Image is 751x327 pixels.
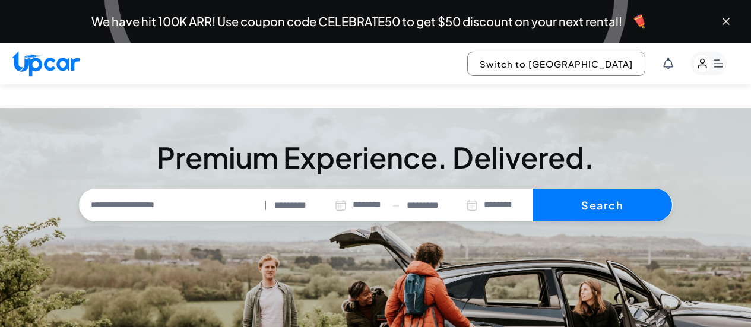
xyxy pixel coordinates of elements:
[91,15,622,27] span: We have hit 100K ARR! Use coupon code CELEBRATE50 to get $50 discount on your next rental!
[720,15,732,27] button: Close banner
[467,52,645,76] button: Switch to [GEOGRAPHIC_DATA]
[264,198,267,212] span: |
[79,140,673,174] h3: Premium Experience. Delivered.
[392,198,400,212] span: —
[12,51,80,77] img: Upcar Logo
[533,189,672,222] button: Search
